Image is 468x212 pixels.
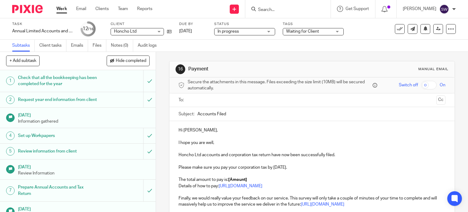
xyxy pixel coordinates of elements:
[257,7,312,13] input: Search
[6,56,40,66] button: + Add subtask
[56,6,67,12] a: Work
[179,29,192,33] span: [DATE]
[179,177,446,183] p: The total amount to pay is:
[107,56,150,66] button: Hide completed
[18,95,97,104] h1: Request year end information from client
[18,183,97,198] h1: Prepare Annual Accounts and Tax Return
[179,97,185,103] label: To:
[179,183,446,189] p: Details of how to pay:
[188,79,371,92] span: Secure the attachments in this message. Files exceeding the size limit (10MB) will be secured aut...
[83,25,94,32] div: 12
[6,131,15,140] div: 4
[6,95,15,104] div: 2
[6,77,15,85] div: 1
[179,164,446,171] p: Please make sure you pay your corporation tax by [DATE].
[179,140,446,146] p: I hope you are well,
[418,67,448,72] div: Manual email
[95,6,109,12] a: Clients
[188,66,325,72] h1: Payment
[6,186,15,195] div: 7
[18,170,150,176] p: Review Information
[12,28,73,34] div: Annual Limited Accounts and Corporation Tax Return
[214,22,275,27] label: Status
[12,22,73,27] label: Task
[179,111,194,117] label: Subject:
[403,6,436,12] p: [PERSON_NAME]
[179,195,446,208] p: Finally, we would really value your feedback on our service. This survey will only take a couple ...
[18,73,97,89] h1: Check that all the bookkeeping has been completed for the year
[93,40,106,52] a: Files
[283,22,344,27] label: Tags
[219,184,262,188] a: [URL][DOMAIN_NAME]
[179,152,446,158] p: Honcho Ltd accounts and corporation tax return have now been successfully filed.
[218,29,239,34] span: In progress
[111,40,133,52] a: Notes (0)
[346,7,369,11] span: Get Support
[301,202,344,207] a: [URL][DOMAIN_NAME]
[76,6,86,12] a: Email
[12,5,43,13] img: Pixie
[111,22,172,27] label: Client
[18,131,97,140] h1: Set up Workpapers
[12,40,35,52] a: Subtasks
[137,6,152,12] a: Reports
[439,4,449,14] img: svg%3E
[179,22,207,27] label: Due by
[436,95,445,105] button: Cc
[179,127,446,133] p: Hi [PERSON_NAME],
[286,29,319,34] span: Waiting for Client
[18,147,97,156] h1: Review information from client
[440,82,445,88] span: On
[88,27,94,31] small: /16
[399,82,418,88] span: Switch off
[228,178,247,182] strong: [Amount]
[118,6,128,12] a: Team
[138,40,161,52] a: Audit logs
[6,147,15,156] div: 5
[175,64,185,74] div: 16
[18,163,150,170] h1: [DATE]
[71,40,88,52] a: Emails
[39,40,66,52] a: Client tasks
[116,59,146,63] span: Hide completed
[18,111,150,118] h1: [DATE]
[114,29,136,34] span: Honcho Ltd
[18,118,150,124] p: Information gathered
